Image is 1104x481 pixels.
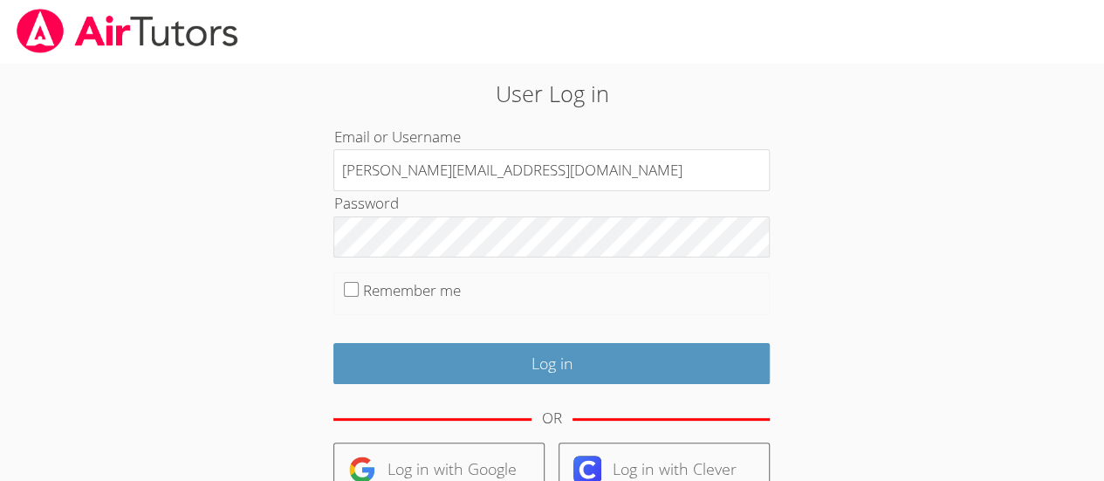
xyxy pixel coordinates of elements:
label: Email or Username [333,127,460,147]
img: airtutors_banner-c4298cdbf04f3fff15de1276eac7730deb9818008684d7c2e4769d2f7ddbe033.png [15,9,240,53]
h2: User Log in [254,77,850,110]
input: Log in [333,343,770,384]
label: Password [333,193,398,213]
label: Remember me [363,280,461,300]
div: OR [542,406,562,431]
